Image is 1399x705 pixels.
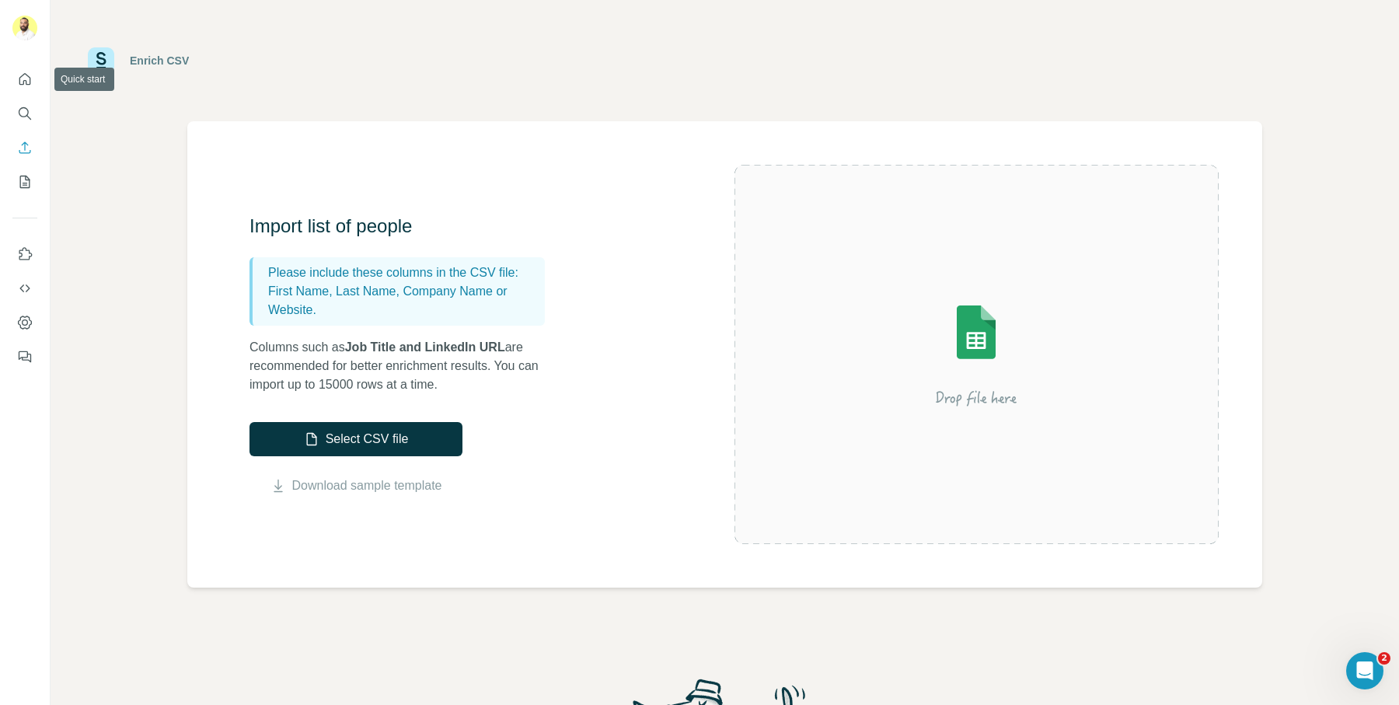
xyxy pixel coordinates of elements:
button: My lists [12,168,37,196]
button: Quick start [12,65,37,93]
p: Columns such as are recommended for better enrichment results. You can import up to 15000 rows at... [249,338,560,394]
img: Avatar [12,16,37,40]
div: Enrich CSV [130,53,189,68]
button: Feedback [12,343,37,371]
button: Select CSV file [249,422,462,456]
img: Surfe Logo [88,47,114,74]
a: Download sample template [292,476,442,495]
button: Enrich CSV [12,134,37,162]
button: Dashboard [12,309,37,337]
img: Surfe Illustration - Drop file here or select below [836,261,1116,448]
button: Use Surfe on LinkedIn [12,240,37,268]
p: Please include these columns in the CSV file: [268,264,539,282]
p: First Name, Last Name, Company Name or Website. [268,282,539,319]
button: Use Surfe API [12,274,37,302]
span: Job Title and LinkedIn URL [345,340,505,354]
h3: Import list of people [249,214,560,239]
button: Search [12,99,37,127]
button: Download sample template [249,476,462,495]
